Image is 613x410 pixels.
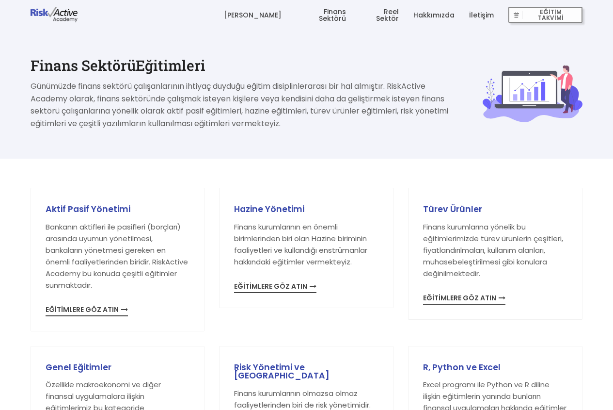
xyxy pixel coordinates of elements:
[423,363,567,372] h3: R, Python ve Excel
[413,0,455,30] a: Hakkımızda
[31,80,454,130] p: Günümüzde finans sektörü çalışanlarının ihtiyaç duyduğu eğitim disiplinlerarası bir hal almıştır....
[31,7,78,22] img: logo-dark.png
[423,295,505,305] span: EĞİTİMLERE GÖZ ATIN
[234,205,378,291] a: Hazine YönetimiFinans kurumlarının en önemli birimlerinden biri olan Hazine biriminin faaliyetler...
[423,221,567,279] p: Finans kurumlarına yönelik bu eğitimlerimizde türev ürünlerin çeşitleri, fiyatlandırılmaları, kul...
[46,205,190,214] h3: Aktif Pasif Yönetimi
[46,221,190,291] p: Bankanın aktifleri ile pasifleri (borçları) arasında uyumun yönetilmesi, bankaların yönetmesi ger...
[423,205,567,214] h3: Türev Ürünler
[46,363,190,372] h3: Genel Eğitimler
[46,205,190,314] a: Aktif Pasif YönetimiBankanın aktifleri ile pasifleri (borçları) arasında uyumun yönetilmesi, bank...
[31,58,454,73] h1: Finans Sektörü Eğitimleri
[469,0,494,30] a: İletişim
[361,0,399,30] a: Reel Sektör
[46,306,128,316] span: EĞİTİMLERE GÖZ ATIN
[234,205,378,214] h3: Hazine Yönetimi
[522,8,579,22] span: EĞİTİM TAKVİMİ
[508,0,582,30] a: EĞİTİM TAKVİMİ
[508,7,582,23] button: EĞİTİM TAKVİMİ
[234,363,378,380] h3: Risk Yönetimi ve [GEOGRAPHIC_DATA]
[296,0,346,30] a: Finans Sektörü
[483,65,583,122] img: cqywdsurwbzmcfl416hp.svg
[224,0,282,30] a: [PERSON_NAME]
[423,205,567,303] a: Türev ÜrünlerFinans kurumlarına yönelik bu eğitimlerimizde türev ürünlerin çeşitleri, fiyatlandır...
[234,221,378,268] p: Finans kurumlarının en önemli birimlerinden biri olan Hazine biriminin faaliyetleri ve kullandığı...
[234,283,316,293] span: EĞİTİMLERE GÖZ ATIN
